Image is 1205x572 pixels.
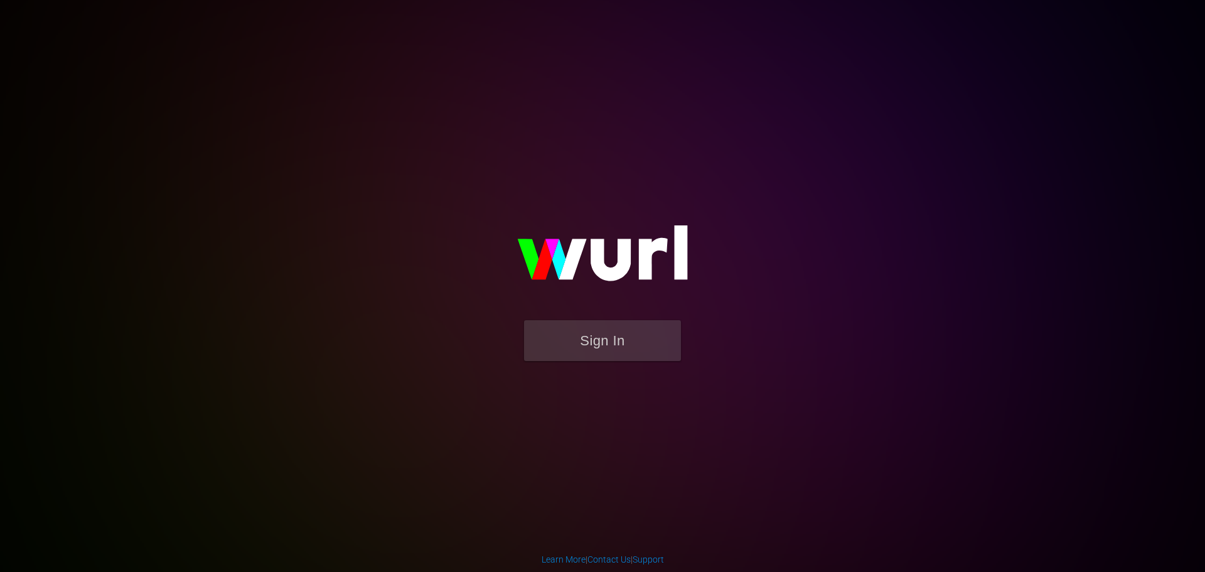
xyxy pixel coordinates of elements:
a: Learn More [542,554,586,564]
div: | | [542,553,664,566]
a: Contact Us [587,554,631,564]
a: Support [633,554,664,564]
img: wurl-logo-on-black-223613ac3d8ba8fe6dc639794a292ebdb59501304c7dfd60c99c58986ef67473.svg [477,198,728,320]
button: Sign In [524,320,681,361]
